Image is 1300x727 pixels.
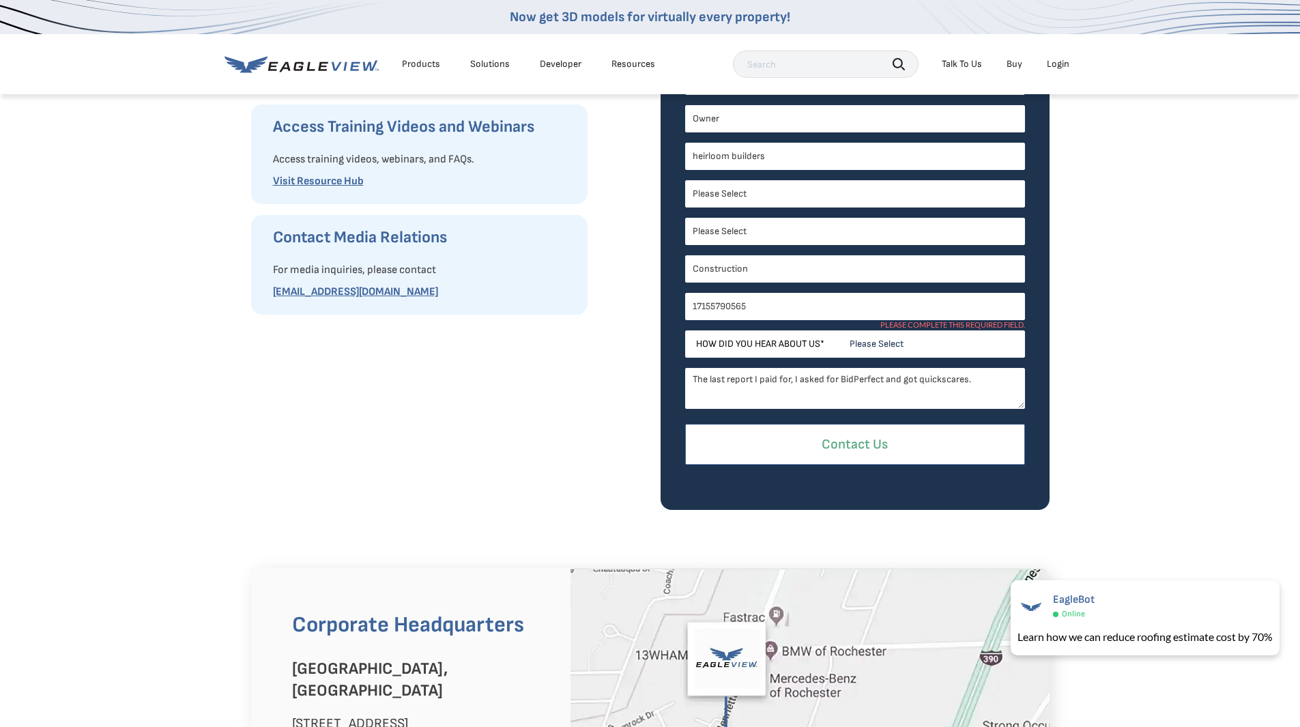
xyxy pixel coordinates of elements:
h3: Contact Media Relations [273,227,574,248]
h3: [GEOGRAPHIC_DATA], [GEOGRAPHIC_DATA] [292,658,550,702]
h3: Access Training Videos and Webinars [273,116,574,138]
h2: Corporate Headquarters [292,609,550,642]
span: Online [1062,609,1085,619]
div: Solutions [470,58,510,70]
a: Now get 3D models for virtually every property! [510,9,790,25]
div: Resources [611,58,655,70]
textarea: The last report I paid for, I asked for BidPerfect and got quickscares. [685,368,1025,409]
input: Search [733,51,919,78]
a: Developer [540,58,581,70]
p: For media inquiries, please contact [273,259,574,281]
div: Login [1047,58,1069,70]
div: Learn how we can reduce roofing estimate cost by 70% [1017,629,1273,645]
p: Access training videos, webinars, and FAQs. [273,149,574,171]
span: EagleBot [1053,593,1095,606]
div: Talk To Us [942,58,982,70]
a: [EMAIL_ADDRESS][DOMAIN_NAME] [273,285,438,298]
img: EagleBot [1017,593,1045,621]
a: Buy [1007,58,1022,70]
div: Products [402,58,440,70]
a: Visit Resource Hub [273,175,364,188]
input: Contact Us [685,424,1025,466]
